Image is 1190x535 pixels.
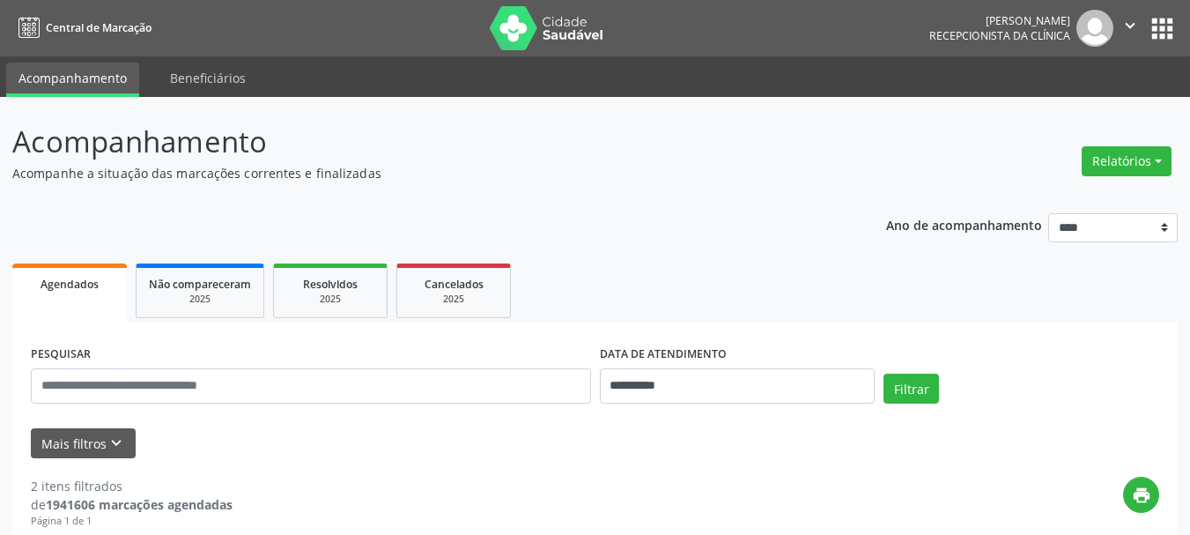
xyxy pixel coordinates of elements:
button: Relatórios [1082,146,1172,176]
span: Agendados [41,277,99,292]
div: de [31,495,233,514]
i: keyboard_arrow_down [107,434,126,453]
button: apps [1147,13,1178,44]
label: DATA DE ATENDIMENTO [600,341,727,368]
a: Beneficiários [158,63,258,93]
div: 2025 [410,293,498,306]
p: Acompanhamento [12,120,828,164]
span: Central de Marcação [46,20,152,35]
span: Cancelados [425,277,484,292]
strong: 1941606 marcações agendadas [46,496,233,513]
button: print [1123,477,1159,513]
span: Não compareceram [149,277,251,292]
i:  [1120,16,1140,35]
span: Recepcionista da clínica [929,28,1070,43]
p: Ano de acompanhamento [886,213,1042,235]
img: img [1076,10,1113,47]
p: Acompanhe a situação das marcações correntes e finalizadas [12,164,828,182]
div: 2 itens filtrados [31,477,233,495]
button: Filtrar [883,374,939,404]
button:  [1113,10,1147,47]
label: PESQUISAR [31,341,91,368]
div: 2025 [149,293,251,306]
span: Resolvidos [303,277,358,292]
a: Central de Marcação [12,13,152,42]
div: [PERSON_NAME] [929,13,1070,28]
button: Mais filtroskeyboard_arrow_down [31,428,136,459]
a: Acompanhamento [6,63,139,97]
div: Página 1 de 1 [31,514,233,529]
i: print [1132,486,1151,505]
div: 2025 [286,293,374,306]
